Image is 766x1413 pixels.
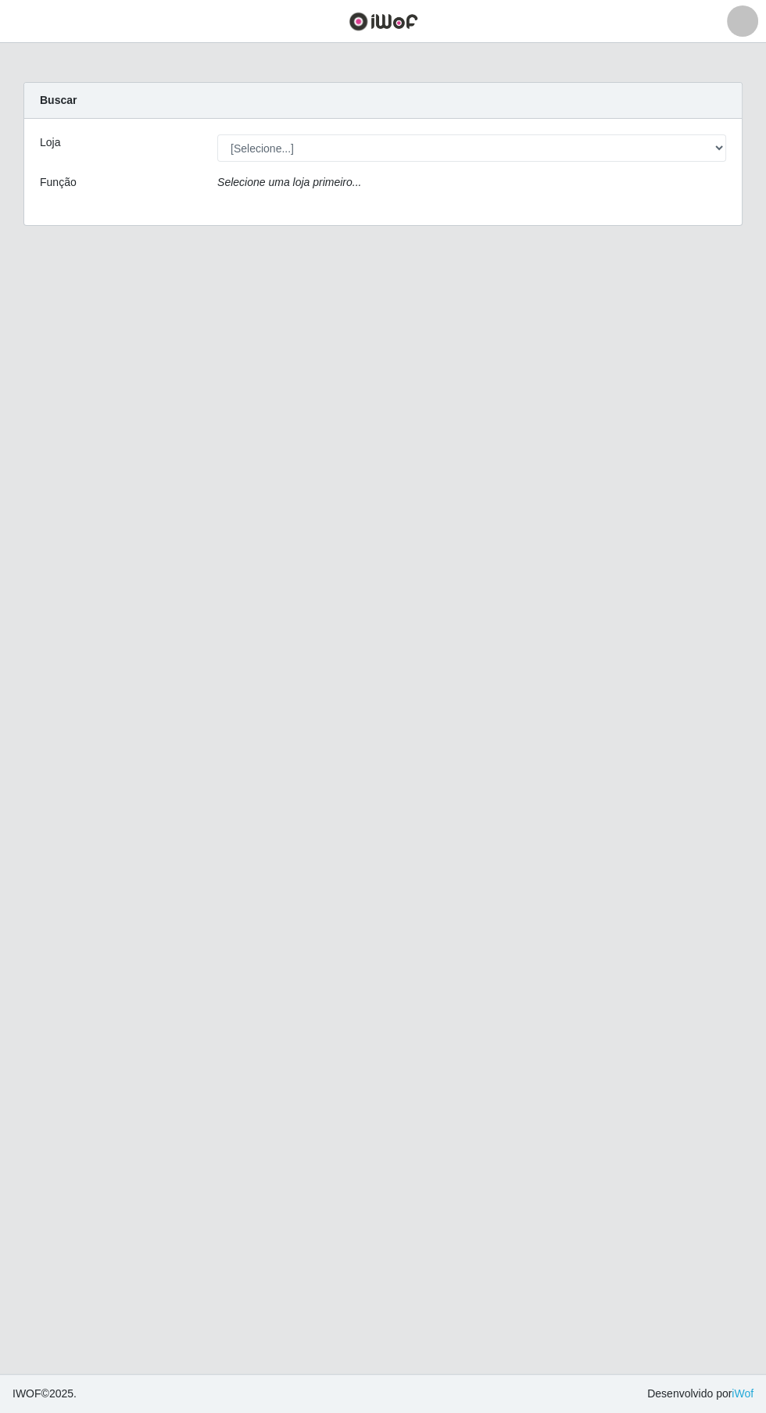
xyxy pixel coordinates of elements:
span: IWOF [13,1387,41,1400]
span: Desenvolvido por [647,1386,753,1402]
label: Loja [40,134,60,151]
span: © 2025 . [13,1386,77,1402]
a: iWof [732,1387,753,1400]
label: Função [40,174,77,191]
i: Selecione uma loja primeiro... [217,176,361,188]
strong: Buscar [40,94,77,106]
img: CoreUI Logo [349,12,418,31]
